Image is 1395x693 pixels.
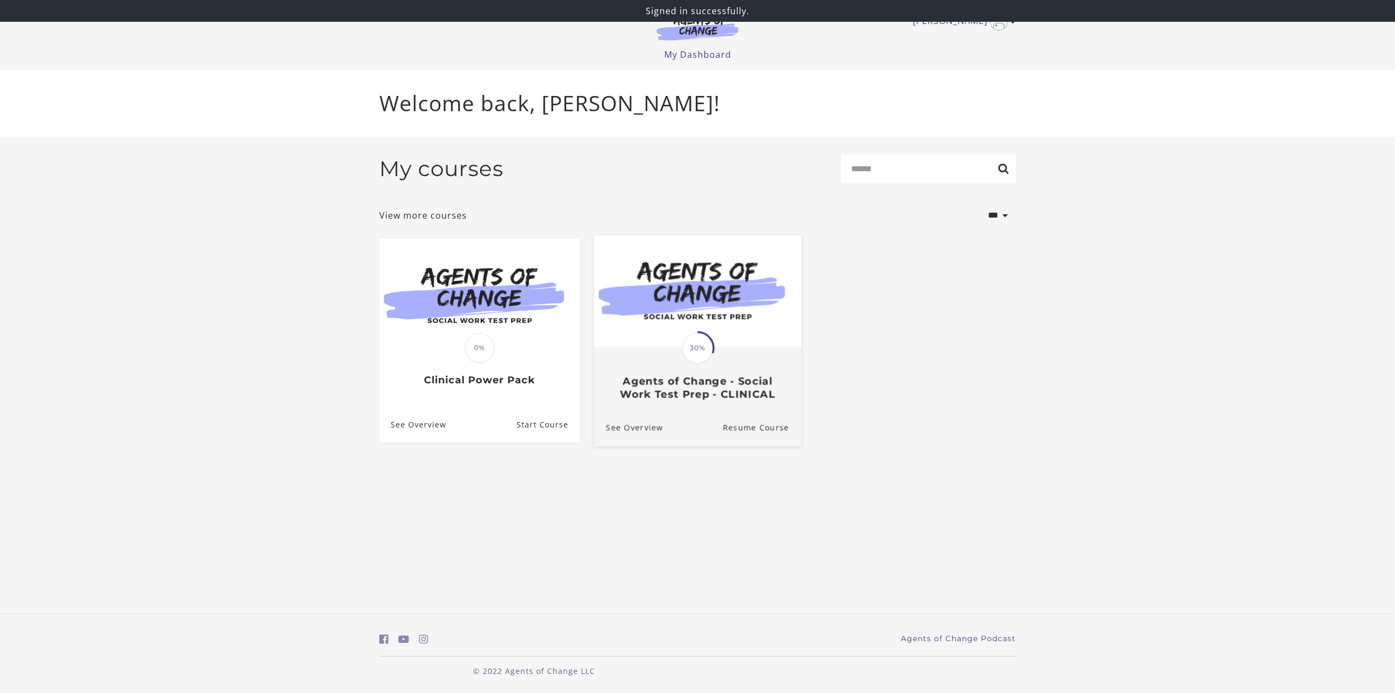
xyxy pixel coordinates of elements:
a: My Dashboard [664,49,731,61]
h2: My courses [379,156,504,182]
a: Clinical Power Pack: See Overview [379,407,446,443]
a: https://www.instagram.com/agentsofchangeprep/ (Open in a new window) [419,631,428,647]
h3: Agents of Change - Social Work Test Prep - CLINICAL [606,375,789,400]
a: Agents of Change Podcast [901,633,1016,644]
p: Welcome back, [PERSON_NAME]! [379,87,1016,119]
i: https://www.youtube.com/c/AgentsofChangeTestPrepbyMeaganMitchell (Open in a new window) [398,634,409,644]
span: 0% [465,333,494,363]
a: Toggle menu [913,13,1010,31]
img: Agents of Change Logo [645,15,750,40]
h3: Clinical Power Pack [391,374,568,387]
i: https://www.instagram.com/agentsofchangeprep/ (Open in a new window) [419,634,428,644]
a: Agents of Change - Social Work Test Prep - CLINICAL: Resume Course [723,409,801,446]
p: © 2022 Agents of Change LLC [379,665,689,677]
a: https://www.youtube.com/c/AgentsofChangeTestPrepbyMeaganMitchell (Open in a new window) [398,631,409,647]
a: https://www.facebook.com/groups/aswbtestprep (Open in a new window) [379,631,389,647]
a: Agents of Change - Social Work Test Prep - CLINICAL: See Overview [594,409,663,446]
i: https://www.facebook.com/groups/aswbtestprep (Open in a new window) [379,634,389,644]
a: Clinical Power Pack: Resume Course [517,407,580,443]
span: 30% [682,333,713,363]
a: View more courses [379,209,467,222]
p: Signed in successfully. [4,4,1391,17]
